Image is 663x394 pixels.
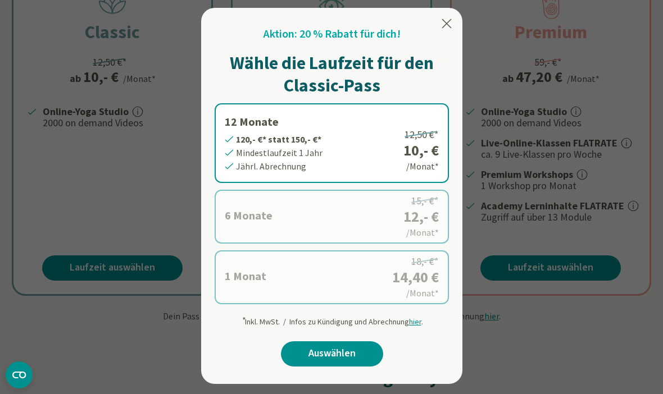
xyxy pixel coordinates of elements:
span: hier [409,317,421,327]
button: CMP-Widget öffnen [6,361,33,388]
div: Inkl. MwSt. / Infos zu Kündigung und Abrechnung . [241,311,423,328]
h1: Wähle die Laufzeit für den Classic-Pass [215,52,449,97]
a: Auswählen [281,341,383,366]
h2: Aktion: 20 % Rabatt für dich! [264,26,401,43]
